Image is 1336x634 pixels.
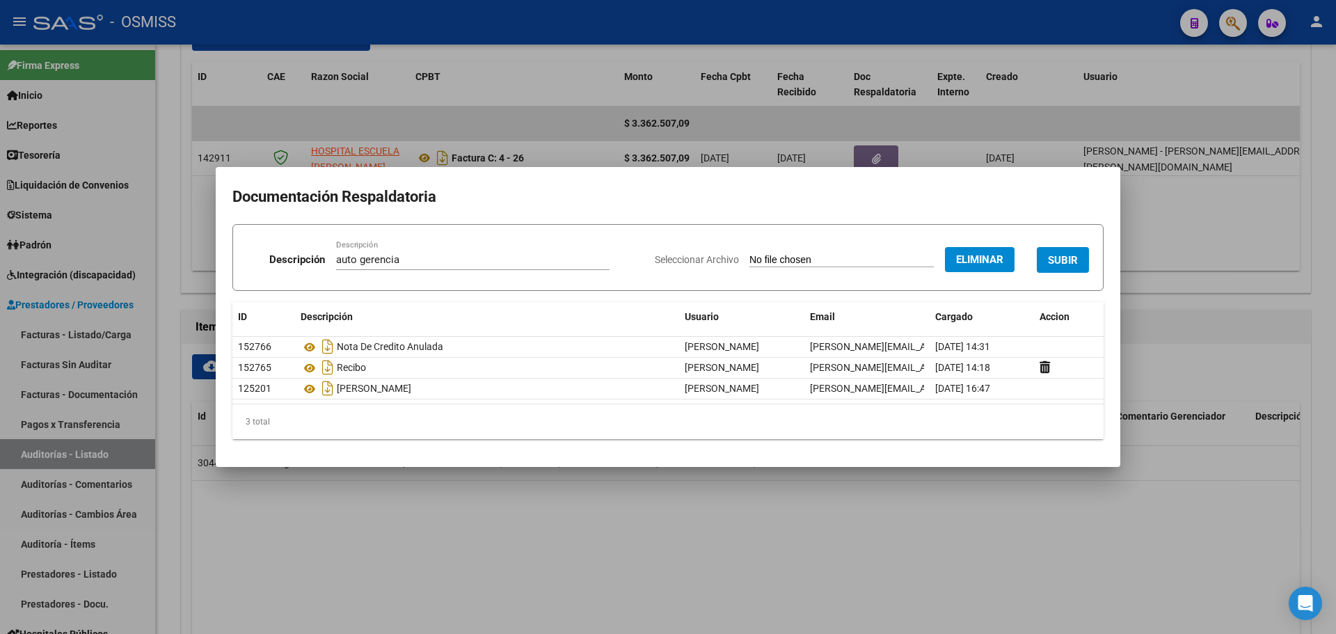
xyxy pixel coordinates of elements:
div: Nota De Credito Anulada [301,335,674,358]
span: 152766 [238,341,271,352]
span: Descripción [301,311,353,322]
span: Usuario [685,311,719,322]
span: [PERSON_NAME][EMAIL_ADDRESS][PERSON_NAME][DOMAIN_NAME] [810,362,1113,373]
button: Eliminar [945,247,1015,272]
span: Seleccionar Archivo [655,254,739,265]
span: [DATE] 14:31 [935,341,990,352]
span: Email [810,311,835,322]
span: [PERSON_NAME] [685,362,759,373]
i: Descargar documento [319,335,337,358]
span: 125201 [238,383,271,394]
h2: Documentación Respaldatoria [232,184,1104,210]
datatable-header-cell: Usuario [679,302,804,332]
datatable-header-cell: ID [232,302,295,332]
span: SUBIR [1048,254,1078,267]
span: ID [238,311,247,322]
datatable-header-cell: Cargado [930,302,1034,332]
span: Accion [1040,311,1069,322]
span: [PERSON_NAME][EMAIL_ADDRESS][PERSON_NAME][DOMAIN_NAME] [810,341,1113,352]
datatable-header-cell: Accion [1034,302,1104,332]
i: Descargar documento [319,377,337,399]
datatable-header-cell: Descripción [295,302,679,332]
span: [PERSON_NAME] [685,383,759,394]
datatable-header-cell: Email [804,302,930,332]
span: Cargado [935,311,973,322]
span: Eliminar [956,253,1003,266]
span: [DATE] 14:18 [935,362,990,373]
div: [PERSON_NAME] [301,377,674,399]
div: Open Intercom Messenger [1289,587,1322,620]
span: [PERSON_NAME][EMAIL_ADDRESS][PERSON_NAME][DOMAIN_NAME] [810,383,1113,394]
span: [DATE] 16:47 [935,383,990,394]
p: Descripción [269,252,325,268]
i: Descargar documento [319,356,337,379]
button: SUBIR [1037,247,1089,273]
span: 152765 [238,362,271,373]
div: Recibo [301,356,674,379]
div: 3 total [232,404,1104,439]
span: [PERSON_NAME] [685,341,759,352]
